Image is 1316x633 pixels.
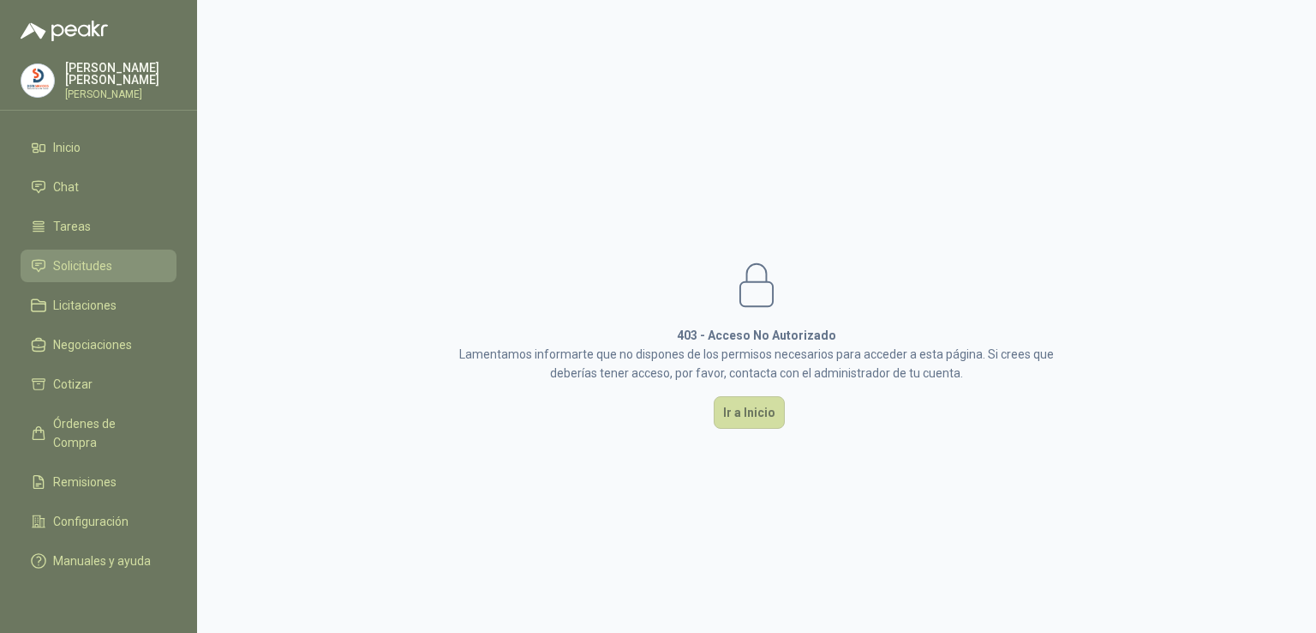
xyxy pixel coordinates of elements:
[53,296,117,315] span: Licitaciones
[53,335,132,354] span: Negociaciones
[53,473,117,491] span: Remisiones
[21,466,176,498] a: Remisiones
[21,289,176,322] a: Licitaciones
[714,396,785,429] button: Ir a Inicio
[65,62,176,86] p: [PERSON_NAME] [PERSON_NAME]
[21,545,176,577] a: Manuales y ayuda
[53,512,129,531] span: Configuración
[21,505,176,538] a: Configuración
[21,21,108,41] img: Logo peakr
[53,217,91,236] span: Tareas
[53,138,81,157] span: Inicio
[53,256,112,275] span: Solicitudes
[21,250,176,282] a: Solicitudes
[21,329,176,361] a: Negociaciones
[53,552,151,570] span: Manuales y ayuda
[21,131,176,164] a: Inicio
[21,171,176,203] a: Chat
[65,89,176,99] p: [PERSON_NAME]
[21,64,54,97] img: Company Logo
[458,345,1056,383] p: Lamentamos informarte que no dispones de los permisos necesarios para acceder a esta página. Si c...
[21,407,176,459] a: Órdenes de Compra
[53,178,79,196] span: Chat
[53,414,160,452] span: Órdenes de Compra
[21,368,176,401] a: Cotizar
[458,326,1056,345] h1: 403 - Acceso No Autorizado
[53,375,93,394] span: Cotizar
[21,210,176,243] a: Tareas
